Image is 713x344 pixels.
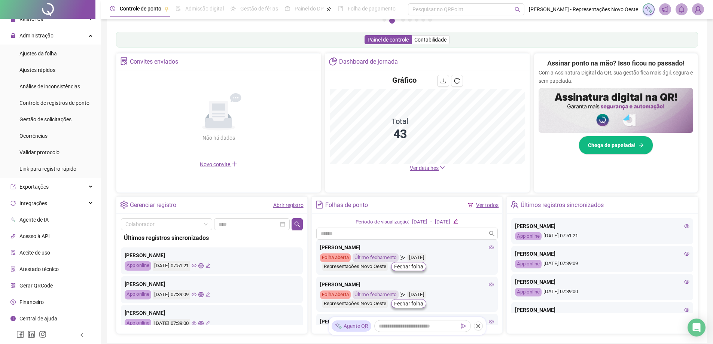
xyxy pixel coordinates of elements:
span: Fechar folha [394,299,423,308]
span: eye [192,263,196,268]
div: App online [515,288,542,296]
span: Relatórios [19,16,43,22]
div: [PERSON_NAME] [515,222,689,230]
span: file [10,16,16,22]
div: [PERSON_NAME] [125,251,299,259]
span: Novo convite [200,161,237,167]
div: App online [515,232,542,241]
div: App online [125,319,151,328]
div: Representações Novo Oeste [322,299,388,308]
span: eye [489,282,494,287]
div: [PERSON_NAME] [125,280,299,288]
span: Admissão digital [185,6,224,12]
div: Último fechamento [353,290,399,299]
a: Ver detalhes down [410,165,445,171]
span: file-text [316,201,323,208]
span: bell [678,6,685,13]
span: linkedin [28,331,35,338]
span: send [400,253,405,262]
div: [DATE] 07:39:09 [153,290,190,299]
span: export [10,184,16,189]
span: Gestão de férias [240,6,278,12]
div: App online [125,290,151,299]
div: [PERSON_NAME] [125,309,299,317]
span: eye [489,245,494,250]
span: Ajustes rápidos [19,67,55,73]
button: 1 [383,18,386,22]
span: global [198,321,203,326]
div: Período de visualização: [356,218,409,226]
span: filter [468,203,473,208]
span: Acesso à API [19,233,50,239]
span: Agente de IA [19,217,49,223]
span: send [400,290,405,299]
div: [DATE] 07:51:21 [515,232,689,241]
span: sun [231,6,236,11]
div: [PERSON_NAME] [515,250,689,258]
div: [PERSON_NAME] [320,317,494,326]
span: global [198,263,203,268]
button: Fechar folha [391,262,426,271]
span: Folha de pagamento [348,6,396,12]
div: App online [515,260,542,268]
span: plus [231,161,237,167]
span: solution [10,267,16,272]
span: Gestão de solicitações [19,116,71,122]
span: edit [453,219,458,224]
div: Folha aberta [320,253,351,262]
div: Último fechamento [353,253,399,262]
span: send [461,323,466,329]
span: Administração [19,33,54,39]
span: eye [192,321,196,326]
span: Painel de controle [368,37,409,43]
span: reload [454,78,460,84]
span: Integrações [19,200,47,206]
span: left [79,332,85,338]
span: Análise de inconsistências [19,83,80,89]
span: info-circle [10,316,16,321]
span: eye [489,319,494,324]
div: [DATE] [407,253,426,262]
span: Ver detalhes [410,165,439,171]
span: search [294,221,300,227]
a: Ver todos [476,202,499,208]
div: [DATE] 07:51:21 [153,261,190,271]
div: [DATE] [412,218,427,226]
img: sparkle-icon.fc2bf0ac1784a2077858766a79e2daf3.svg [335,322,342,330]
div: - [430,218,432,226]
span: facebook [16,331,24,338]
button: 7 [428,18,432,22]
span: file-done [176,6,181,11]
span: lock [10,33,16,38]
span: Fechar folha [394,262,423,271]
span: Painel do DP [295,6,324,12]
span: arrow-right [639,143,644,148]
span: search [489,231,495,237]
span: Link para registro rápido [19,166,76,172]
span: eye [684,307,689,313]
span: edit [205,292,210,297]
span: Financeiro [19,299,44,305]
div: Folha aberta [320,290,351,299]
div: Não há dados [184,134,253,142]
div: Folhas de ponto [325,199,368,211]
span: pie-chart [329,57,337,65]
span: Contabilidade [414,37,447,43]
button: Fechar folha [391,299,426,308]
span: search [515,7,520,12]
span: eye [192,292,196,297]
div: [DATE] [407,290,426,299]
div: Dashboard de jornada [339,55,398,68]
img: sparkle-icon.fc2bf0ac1784a2077858766a79e2daf3.svg [645,5,653,13]
span: solution [120,57,128,65]
div: [PERSON_NAME] [320,243,494,252]
div: Open Intercom Messenger [688,319,706,337]
a: Abrir registro [273,202,304,208]
span: download [440,78,446,84]
span: notification [662,6,668,13]
span: Chega de papelada! [588,141,636,149]
span: eye [684,223,689,229]
span: close [476,323,481,329]
span: Atestado técnico [19,266,59,272]
div: Convites enviados [130,55,178,68]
